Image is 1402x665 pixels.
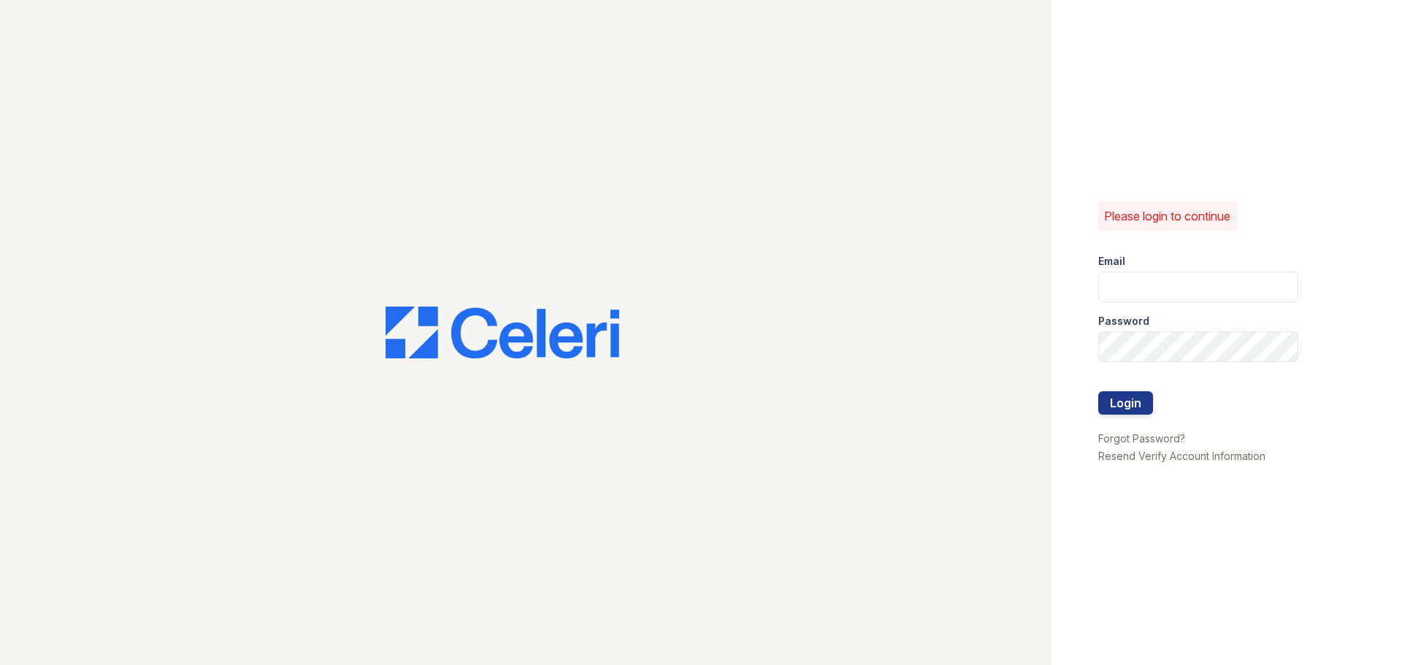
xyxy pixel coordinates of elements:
a: Resend Verify Account Information [1098,450,1265,462]
p: Please login to continue [1104,207,1230,225]
label: Password [1098,314,1149,328]
img: CE_Logo_Blue-a8612792a0a2168367f1c8372b55b34899dd931a85d93a1a3d3e32e68fde9ad4.png [386,307,619,359]
label: Email [1098,254,1125,269]
a: Forgot Password? [1098,432,1185,445]
button: Login [1098,391,1153,415]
